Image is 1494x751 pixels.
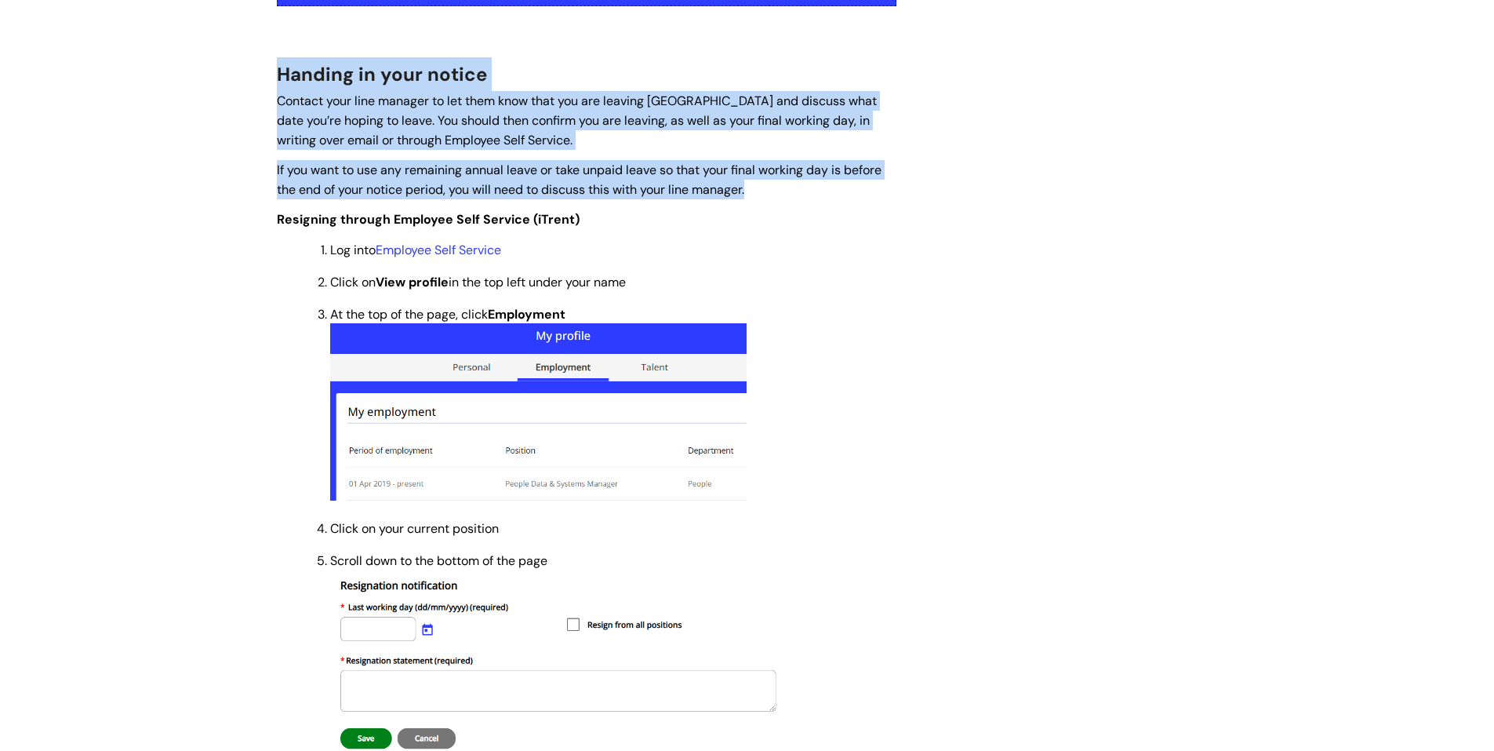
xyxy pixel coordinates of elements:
span: Contact your line manager to let them know that you are leaving [GEOGRAPHIC_DATA] and discuss wha... [277,93,877,148]
span: If you want to use any remaining annual leave or take unpaid leave so that your final working day... [277,162,881,198]
span: Resigning through Employee Self Service (iTrent) [277,211,580,228]
span: Log into [330,242,501,258]
strong: View profile [376,274,449,290]
span: At the top of the page, click [330,306,565,323]
span: Click on in the top left under your name [330,274,626,290]
span: Scroll down to the bottom of the page [330,552,547,569]
span: Handing in your notice [277,62,487,86]
a: Employee Self Service [376,242,501,258]
img: GR6FfdbH1JjEcZuvTM3bZX4MTi25UpbA6w.png [330,323,747,501]
span: Click on your current position [330,520,499,537]
strong: Employment [488,306,565,323]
